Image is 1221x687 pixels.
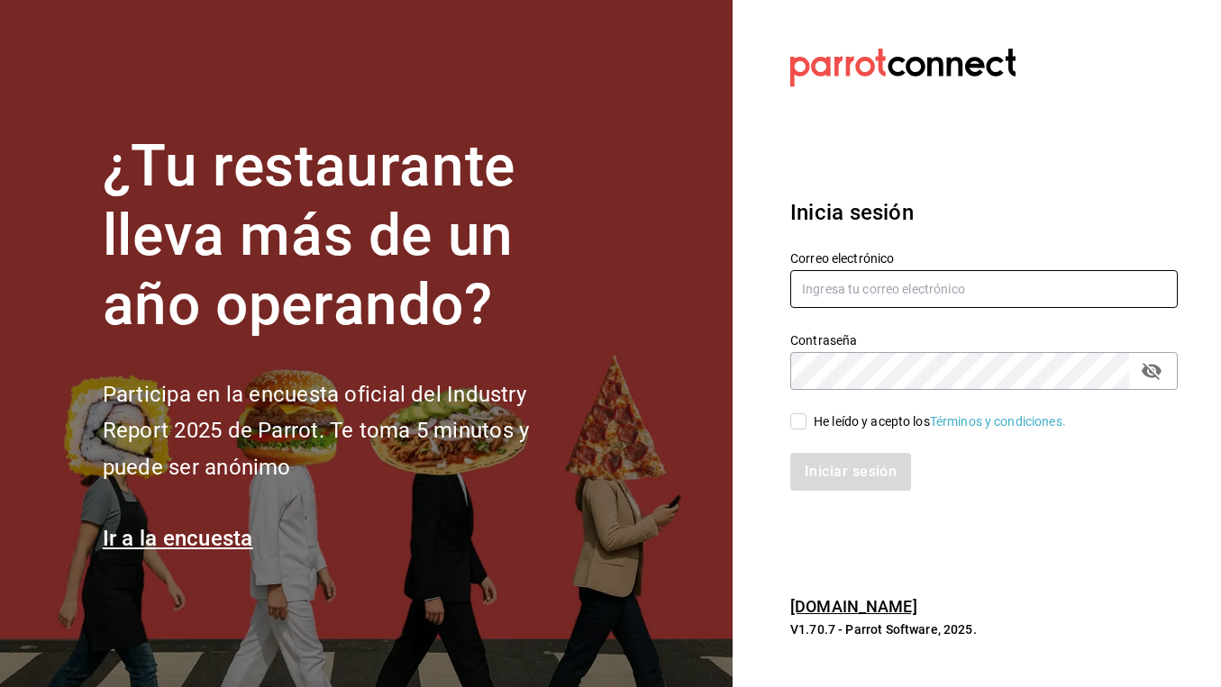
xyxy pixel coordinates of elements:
[1136,356,1167,386] button: passwordField
[930,414,1066,429] a: Términos y condiciones.
[790,597,917,616] a: [DOMAIN_NAME]
[790,270,1178,308] input: Ingresa tu correo electrónico
[103,376,589,486] h2: Participa en la encuesta oficial del Industry Report 2025 de Parrot. Te toma 5 minutos y puede se...
[790,252,1178,265] label: Correo electrónico
[790,620,1178,638] p: V1.70.7 - Parrot Software, 2025.
[790,334,1178,347] label: Contraseña
[103,132,589,339] h1: ¿Tu restaurante lleva más de un año operando?
[790,196,1178,229] h3: Inicia sesión
[103,526,253,551] a: Ir a la encuesta
[814,412,1066,431] div: He leído y acepto los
